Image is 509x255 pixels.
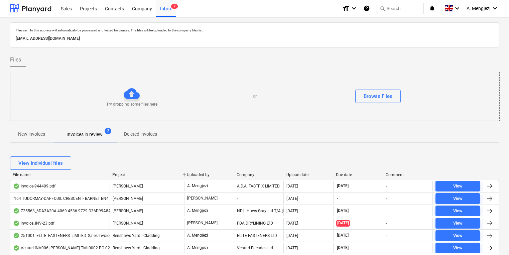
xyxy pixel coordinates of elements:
[13,172,107,177] div: File name
[13,245,20,251] div: OCR finished
[10,72,500,121] div: Try dropping some files hereorBrowse Files
[453,182,463,190] div: View
[113,184,143,188] span: Trent Park
[342,4,350,12] i: format_size
[187,233,208,238] p: A. Mengjezi
[187,208,208,214] p: A. Mengjezi
[13,183,20,189] div: OCR finished
[253,94,257,99] p: or
[435,206,480,216] button: View
[453,4,461,12] i: keyboard_arrow_down
[105,128,111,134] span: 2
[453,220,463,227] div: View
[106,102,157,107] p: Try dropping some files here
[237,172,281,177] div: Company
[113,209,143,213] span: Trent Park
[234,230,284,241] div: ELITE FASTENERS LTD
[124,131,157,138] p: Deleted invoices
[10,156,71,170] button: View individual files
[10,56,21,64] span: Files
[386,196,387,201] div: -
[386,233,387,238] div: -
[113,221,143,226] span: Trent Park
[336,220,350,226] span: [DATE]
[435,218,480,229] button: View
[171,4,178,9] span: 2
[234,206,284,216] div: NDI - Huws Gray Ltd T/A [PERSON_NAME]
[467,6,490,11] span: A. Mengjezi
[187,245,208,251] p: A. Mengjezi
[13,245,119,251] div: Venturi INV006 [PERSON_NAME] TML0002-PO-027.pdf
[336,172,380,177] div: Due date
[380,6,385,11] span: search
[13,208,20,214] div: OCR finished
[234,243,284,253] div: Venturi Facades Ltd
[286,221,298,226] div: [DATE]
[386,209,387,213] div: -
[13,221,54,226] div: invoice_INV-23.pdf
[435,193,480,204] button: View
[67,131,103,138] p: Invoices in review
[286,196,298,201] div: [DATE]
[453,244,463,252] div: View
[13,221,20,226] div: OCR finished
[16,35,493,42] p: [EMAIL_ADDRESS][DOMAIN_NAME]
[286,233,298,238] div: [DATE]
[286,172,331,177] div: Upload date
[187,183,208,189] p: A. Mengjezi
[363,4,370,12] i: Knowledge base
[336,233,349,238] span: [DATE]
[355,90,401,103] button: Browse Files
[336,196,339,201] span: -
[435,243,480,253] button: View
[13,233,132,238] div: 251001_ELITE_FASTENERS_LIMITED_Sales-Invoice_80068.pdf
[187,220,218,226] p: [PERSON_NAME]
[453,195,463,203] div: View
[491,4,499,12] i: keyboard_arrow_down
[453,232,463,240] div: View
[286,184,298,188] div: [DATE]
[234,218,284,229] div: FDA DRYLINING LTD
[13,208,127,214] div: 725563_6DA3A20A-4069-4536-9729-D36D99A8A2B8.PDF
[453,207,463,215] div: View
[234,181,284,192] div: A.D.A. FASTFIX LIMITED
[386,184,387,188] div: -
[13,233,20,238] div: OCR finished
[187,196,218,201] p: [PERSON_NAME]
[364,92,392,101] div: Browse Files
[286,209,298,213] div: [DATE]
[336,183,349,189] span: [DATE]
[350,4,358,12] i: keyboard_arrow_down
[13,183,55,189] div: Invoice-944499.pdf
[435,181,480,192] button: View
[377,3,423,14] button: Search
[16,28,493,32] p: Files sent to this address will automatically be processed and tested for viruses. The files will...
[386,172,430,177] div: Comment
[18,159,63,167] div: View individual files
[113,196,143,201] span: Trent Park
[234,193,284,204] div: -
[113,246,160,250] span: Renshaws Yard - Cladding
[336,208,349,214] span: [DATE]
[13,196,206,201] div: 164 TUDORMAY-DAFFODIL CRESCENT- BARNET EN4 0BZ - week ending [DATE]- Manor & Co ltd- inv. 164.xls
[18,131,45,138] p: New invoices
[113,233,160,238] span: Renshaws Yard - Cladding
[286,246,298,250] div: [DATE]
[336,245,349,251] span: [DATE]
[435,230,480,241] button: View
[187,172,231,177] div: Uploaded by
[429,4,435,12] i: notifications
[386,246,387,250] div: -
[476,223,509,255] iframe: Chat Widget
[386,221,387,226] div: -
[112,172,181,177] div: Project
